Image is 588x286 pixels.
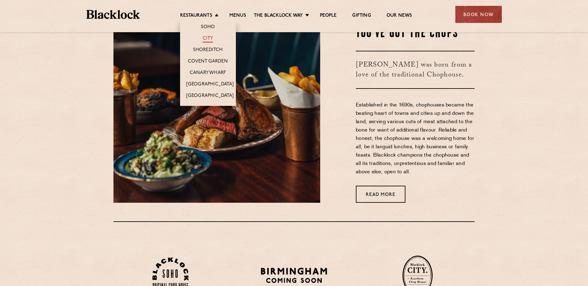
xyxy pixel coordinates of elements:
div: Book Now [455,6,502,23]
img: BIRMINGHAM-P22_-e1747915156957.png [260,266,328,285]
h3: [PERSON_NAME] was born from a love of the traditional Chophouse. [356,51,475,89]
a: Soho [201,24,215,31]
a: [GEOGRAPHIC_DATA] [186,81,234,88]
a: People [320,13,337,19]
a: [GEOGRAPHIC_DATA] [186,93,234,100]
a: Shoreditch [193,47,223,54]
a: Restaurants [180,13,212,19]
a: Our News [387,13,412,19]
a: Covent Garden [188,58,228,65]
a: Menus [229,13,246,19]
a: The Blacklock Way [254,13,303,19]
h2: You've Got The Chops [356,26,475,41]
p: Established in the 1690s, chophouses became the beating heart of towns and cities up and down the... [356,101,475,176]
a: Canary Wharf [190,70,226,77]
a: Gifting [352,13,371,19]
img: BL_Textured_Logo-footer-cropped.svg [86,10,140,19]
a: Read More [356,186,405,203]
a: City [203,36,213,42]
